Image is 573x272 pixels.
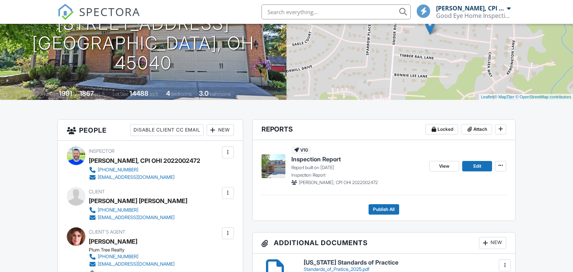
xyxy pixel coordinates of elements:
[207,124,234,136] div: New
[79,4,140,19] span: SPECTORA
[59,89,72,97] div: 1991
[89,155,200,166] div: [PERSON_NAME], CPI OHI 2022002472
[516,95,571,99] a: © OpenStreetMap contributors
[89,236,137,247] div: [PERSON_NAME]
[89,174,194,181] a: [EMAIL_ADDRESS][DOMAIN_NAME]
[89,260,175,268] a: [EMAIL_ADDRESS][DOMAIN_NAME]
[199,89,209,97] div: 3.0
[89,148,115,154] span: Inspector
[89,229,125,235] span: Client's Agent
[58,120,243,141] h3: People
[304,259,506,266] h6: [US_STATE] Standards of Practice
[479,237,506,249] div: New
[95,91,106,97] span: sq. ft.
[98,215,175,221] div: [EMAIL_ADDRESS][DOMAIN_NAME]
[113,91,128,97] span: Lot Size
[481,95,493,99] a: Leaflet
[129,89,148,97] div: 14488
[494,95,514,99] a: © MapTiler
[98,167,138,173] div: [PHONE_NUMBER]
[89,189,105,194] span: Client
[98,261,175,267] div: [EMAIL_ADDRESS][DOMAIN_NAME]
[89,206,181,214] a: [PHONE_NUMBER]
[166,89,170,97] div: 4
[79,89,94,97] div: 1867
[98,174,175,180] div: [EMAIL_ADDRESS][DOMAIN_NAME]
[130,124,204,136] div: Disable Client CC Email
[89,247,181,253] div: Plum Tree Realty
[57,10,140,26] a: SPECTORA
[89,195,187,206] div: [PERSON_NAME] [PERSON_NAME]
[436,12,511,19] div: Good Eye Home Inspections, Sewer Scopes & Mold Testing
[253,233,516,254] h3: Additional Documents
[436,4,505,12] div: [PERSON_NAME], CPI OHI 2022002472
[171,91,192,97] span: bedrooms
[89,253,175,260] a: [PHONE_NUMBER]
[50,91,58,97] span: Built
[89,166,194,174] a: [PHONE_NUMBER]
[98,207,138,213] div: [PHONE_NUMBER]
[262,4,411,19] input: Search everything...
[57,4,74,20] img: The Best Home Inspection Software - Spectora
[479,94,573,100] div: |
[210,91,231,97] span: bathrooms
[12,14,275,73] h1: [STREET_ADDRESS] [GEOGRAPHIC_DATA], OH 45040
[150,91,159,97] span: sq.ft.
[89,214,181,221] a: [EMAIL_ADDRESS][DOMAIN_NAME]
[98,254,138,260] div: [PHONE_NUMBER]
